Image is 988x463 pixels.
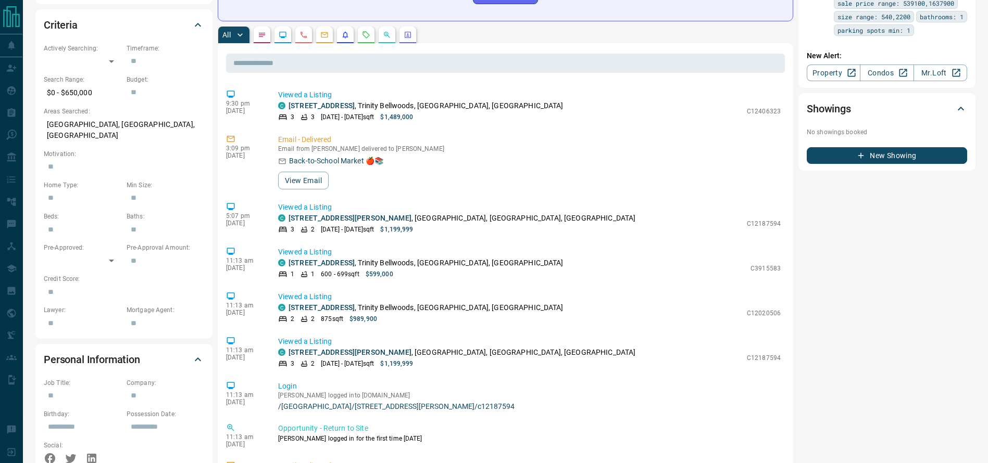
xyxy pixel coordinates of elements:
p: Viewed a Listing [278,202,781,213]
p: , Trinity Bellwoods, [GEOGRAPHIC_DATA], [GEOGRAPHIC_DATA] [289,302,564,313]
span: bathrooms: 1 [920,11,964,22]
p: , [GEOGRAPHIC_DATA], [GEOGRAPHIC_DATA], [GEOGRAPHIC_DATA] [289,213,635,224]
p: Pre-Approved: [44,243,121,252]
a: [STREET_ADDRESS] [289,259,355,267]
p: C12187594 [747,219,781,228]
p: 2 [311,314,315,324]
svg: Lead Browsing Activity [279,31,287,39]
p: Birthday: [44,409,121,419]
a: [STREET_ADDRESS][PERSON_NAME] [289,214,411,222]
p: Baths: [127,212,204,221]
p: [DATE] [226,107,262,114]
p: 11:13 am [226,346,262,354]
p: 2 [291,314,294,324]
p: 600 - 699 sqft [321,269,359,279]
svg: Emails [320,31,329,39]
svg: Requests [362,31,370,39]
p: [DATE] [226,220,262,227]
a: Property [807,65,860,81]
p: 3 [311,112,315,122]
span: size range: 540,2200 [837,11,910,22]
svg: Listing Alerts [341,31,349,39]
p: Search Range: [44,75,121,84]
div: condos.ca [278,304,285,311]
h2: Personal Information [44,351,140,368]
p: [DATE] [226,441,262,448]
h2: Criteria [44,17,78,33]
div: condos.ca [278,102,285,109]
p: Email from [PERSON_NAME] delivered to [PERSON_NAME] [278,145,781,152]
p: 875 sqft [321,314,343,324]
p: No showings booked [807,127,967,137]
p: [DATE] [226,309,262,316]
p: 3:09 pm [226,145,262,152]
p: Lawyer: [44,305,121,315]
h2: Showings [807,100,851,117]
p: Viewed a Listing [278,336,781,347]
svg: Opportunities [383,31,391,39]
a: /[GEOGRAPHIC_DATA]/[STREET_ADDRESS][PERSON_NAME]/c12187594 [278,402,781,410]
div: Criteria [44,12,204,37]
button: New Showing [807,147,967,164]
p: 11:13 am [226,433,262,441]
div: Showings [807,96,967,121]
p: [DATE] [226,152,262,159]
p: [DATE] - [DATE] sqft [321,359,374,368]
p: $1,199,999 [380,225,413,234]
p: $1,199,999 [380,359,413,368]
p: Budget: [127,75,204,84]
p: 2 [311,359,315,368]
svg: Agent Actions [404,31,412,39]
p: 9:30 pm [226,100,262,107]
p: Opportunity - Return to Site [278,423,781,434]
p: All [222,31,231,38]
button: View Email [278,172,329,189]
p: 5:07 pm [226,212,262,220]
a: Mr.Loft [914,65,967,81]
p: C12406323 [747,107,781,116]
p: Company: [127,378,204,388]
p: [DATE] [226,398,262,406]
p: Viewed a Listing [278,291,781,302]
p: Pre-Approval Amount: [127,243,204,252]
p: Viewed a Listing [278,89,781,100]
p: 1 [311,269,315,279]
svg: Calls [299,31,308,39]
div: Personal Information [44,347,204,372]
p: $599,000 [366,269,393,279]
span: parking spots min: 1 [837,25,910,35]
div: condos.ca [278,349,285,356]
p: Mortgage Agent: [127,305,204,315]
p: Motivation: [44,149,204,159]
p: 11:13 am [226,391,262,398]
p: $989,900 [349,314,377,324]
p: Credit Score: [44,274,204,284]
p: Back-to-School Market 🍎📚 [289,156,383,166]
p: [PERSON_NAME] logged in for the first time [DATE] [278,434,781,443]
p: Possession Date: [127,409,204,419]
p: Areas Searched: [44,107,204,116]
p: C12020506 [747,308,781,318]
a: [STREET_ADDRESS] [289,303,355,312]
p: , Trinity Bellwoods, [GEOGRAPHIC_DATA], [GEOGRAPHIC_DATA] [289,100,564,111]
p: $0 - $650,000 [44,84,121,101]
p: , Trinity Bellwoods, [GEOGRAPHIC_DATA], [GEOGRAPHIC_DATA] [289,258,564,268]
p: 11:13 am [226,257,262,264]
p: Beds: [44,212,121,221]
p: Timeframe: [127,44,204,53]
p: Email - Delivered [278,134,781,145]
p: 1 [291,269,294,279]
p: Social: [44,441,121,450]
p: Min Size: [127,181,204,190]
p: [DATE] [226,264,262,272]
p: New Alert: [807,50,967,61]
p: C3915583 [751,264,781,273]
div: condos.ca [278,259,285,266]
p: C12187594 [747,353,781,363]
svg: Notes [258,31,266,39]
p: 3 [291,112,294,122]
a: [STREET_ADDRESS] [289,101,355,110]
p: Home Type: [44,181,121,190]
p: 11:13 am [226,302,262,309]
p: 3 [291,225,294,234]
